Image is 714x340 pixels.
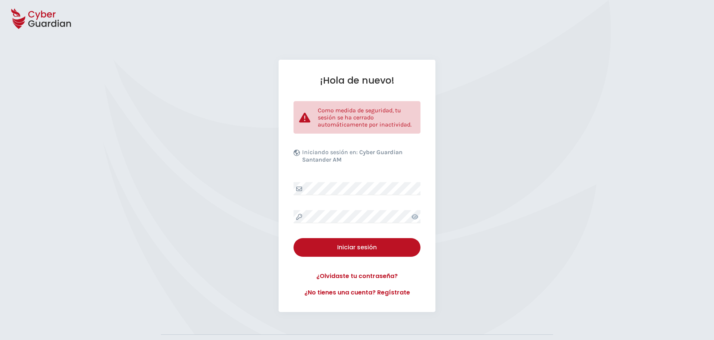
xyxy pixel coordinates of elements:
div: Iniciar sesión [299,243,415,252]
a: ¿Olvidaste tu contraseña? [294,272,420,281]
a: ¿No tienes una cuenta? Regístrate [294,288,420,297]
button: Iniciar sesión [294,238,420,257]
p: Como medida de seguridad, tu sesión se ha cerrado automáticamente por inactividad. [318,107,415,128]
p: Iniciando sesión en: [302,149,419,167]
b: Cyber Guardian Santander AM [302,149,403,163]
h1: ¡Hola de nuevo! [294,75,420,86]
